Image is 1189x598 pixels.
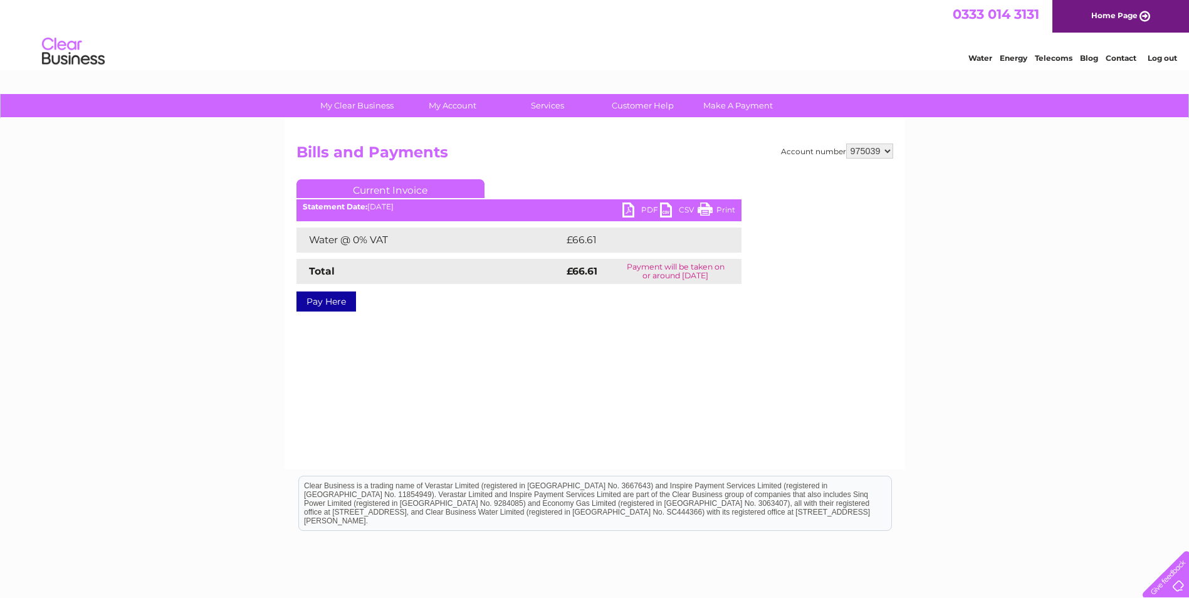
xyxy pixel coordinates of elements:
td: Payment will be taken on or around [DATE] [610,259,741,284]
a: Contact [1106,53,1136,63]
h2: Bills and Payments [296,144,893,167]
a: Log out [1148,53,1177,63]
a: Telecoms [1035,53,1072,63]
img: logo.png [41,33,105,71]
a: Current Invoice [296,179,485,198]
strong: £66.61 [567,265,597,277]
div: Account number [781,144,893,159]
td: £66.61 [563,228,715,253]
a: CSV [660,202,698,221]
a: PDF [622,202,660,221]
a: Customer Help [591,94,694,117]
a: Services [496,94,599,117]
a: Blog [1080,53,1098,63]
a: 0333 014 3131 [953,6,1039,22]
div: Clear Business is a trading name of Verastar Limited (registered in [GEOGRAPHIC_DATA] No. 3667643... [299,7,891,61]
a: Print [698,202,735,221]
td: Water @ 0% VAT [296,228,563,253]
a: Water [968,53,992,63]
strong: Total [309,265,335,277]
a: My Account [401,94,504,117]
div: [DATE] [296,202,741,211]
a: My Clear Business [305,94,409,117]
a: Pay Here [296,291,356,312]
a: Energy [1000,53,1027,63]
a: Make A Payment [686,94,790,117]
b: Statement Date: [303,202,367,211]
